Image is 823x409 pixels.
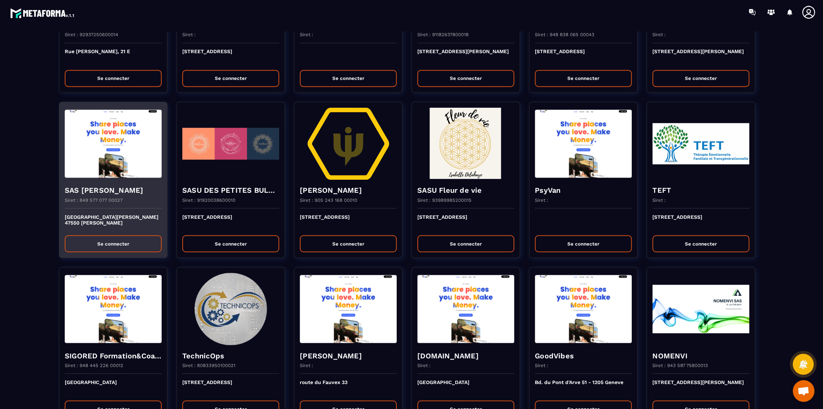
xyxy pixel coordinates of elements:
p: Siret : [535,362,548,368]
h4: SAS [PERSON_NAME] [65,185,162,195]
p: Siret : 92937250600014 [65,32,118,37]
p: Siret : [182,32,196,37]
h4: TEFT [652,185,749,195]
img: funnel-background [535,273,632,345]
img: funnel-background [417,107,514,180]
button: Se connecter [65,235,162,252]
p: Siret : [535,197,548,203]
button: Se connecter [300,235,397,252]
img: funnel-background [417,273,514,345]
p: [STREET_ADDRESS][PERSON_NAME] [417,48,514,64]
p: Siret : 943 587 75800013 [652,362,708,368]
p: Siret : 91182637800018 [417,32,469,37]
img: funnel-background [535,107,632,180]
a: Mở cuộc trò chuyện [793,380,814,402]
button: Se connecter [417,235,514,252]
h4: [PERSON_NAME] [300,185,397,195]
p: Siret : [300,362,313,368]
img: logo [10,7,75,20]
h4: NOMENVI [652,350,749,361]
img: funnel-background [182,107,279,180]
p: [GEOGRAPHIC_DATA] [65,379,162,395]
p: Siret : [652,32,666,37]
p: [STREET_ADDRESS] [182,48,279,64]
img: funnel-background [652,273,749,345]
h4: SIGORED Formation&Coaching [65,350,162,361]
h4: [DOMAIN_NAME] [417,350,514,361]
p: Siret : 91920038600010 [182,197,235,203]
button: Se connecter [535,70,632,87]
h4: SASU DES PETITES BULLES [182,185,279,195]
button: Se connecter [182,70,279,87]
p: Siret : 849 577 077 00027 [65,197,123,203]
button: Se connecter [182,235,279,252]
img: funnel-background [300,107,397,180]
p: Siret : 948 838 065 00043 [535,32,594,37]
p: [STREET_ADDRESS] [535,48,632,64]
p: Siret : 80833950100021 [182,362,235,368]
button: Se connecter [652,70,749,87]
img: funnel-background [652,107,749,180]
p: [GEOGRAPHIC_DATA][PERSON_NAME] 47550 [PERSON_NAME] [65,214,162,230]
p: Rue [PERSON_NAME], 21 E [65,48,162,64]
p: [STREET_ADDRESS][PERSON_NAME] [652,48,749,64]
p: [STREET_ADDRESS] [417,214,514,230]
p: [STREET_ADDRESS] [652,214,749,230]
h4: TechnicOps [182,350,279,361]
button: Se connecter [65,70,162,87]
p: [STREET_ADDRESS] [182,214,279,230]
button: Se connecter [535,235,632,252]
img: funnel-background [65,107,162,180]
h4: [PERSON_NAME] [300,350,397,361]
p: [STREET_ADDRESS][PERSON_NAME] [652,379,749,395]
p: [GEOGRAPHIC_DATA] [417,379,514,395]
p: Siret : 905 243 168 00010 [300,197,357,203]
h4: PsyVan [535,185,632,195]
p: Siret : [652,197,666,203]
p: [STREET_ADDRESS] [182,379,279,395]
p: Siret : [300,32,313,37]
p: route du Fauvex 33 [300,379,397,395]
button: Se connecter [300,70,397,87]
p: Siret : 948 445 226 00012 [65,362,123,368]
img: funnel-background [182,273,279,345]
p: Siret : 93989985200015 [417,197,472,203]
button: Se connecter [652,235,749,252]
p: Siret : [417,362,431,368]
img: funnel-background [65,273,162,345]
h4: SASU Fleur de vie [417,185,514,195]
h4: GoodVibes [535,350,632,361]
img: funnel-background [300,273,397,345]
button: Se connecter [417,70,514,87]
p: Bd. du Pont d'Arve 51 - 1205 Geneve [535,379,632,395]
p: [STREET_ADDRESS] [300,214,397,230]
